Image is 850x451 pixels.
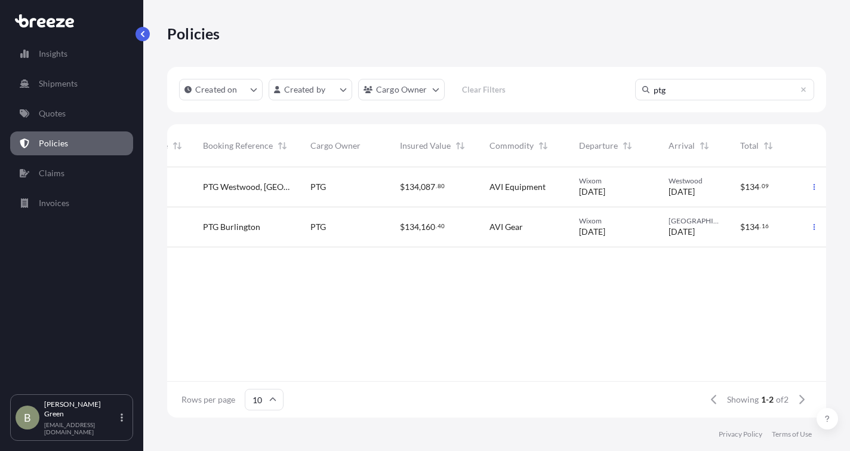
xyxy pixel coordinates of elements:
[762,224,769,228] span: 16
[745,223,759,231] span: 134
[39,78,78,90] p: Shipments
[438,184,445,188] span: 80
[358,79,445,100] button: cargoOwner Filter options
[24,412,31,424] span: B
[44,421,118,435] p: [EMAIL_ADDRESS][DOMAIN_NAME]
[419,183,421,191] span: ,
[10,131,133,155] a: Policies
[669,216,721,226] span: [GEOGRAPHIC_DATA]
[453,139,467,153] button: Sort
[275,139,290,153] button: Sort
[536,139,550,153] button: Sort
[405,183,419,191] span: 134
[740,183,745,191] span: $
[669,140,695,152] span: Arrival
[740,140,759,152] span: Total
[400,223,405,231] span: $
[269,79,352,100] button: createdBy Filter options
[438,224,445,228] span: 40
[421,183,435,191] span: 087
[181,394,235,406] span: Rows per page
[745,183,759,191] span: 134
[170,139,184,153] button: Sort
[10,161,133,185] a: Claims
[39,137,68,149] p: Policies
[436,184,437,188] span: .
[727,394,759,406] span: Showing
[376,84,427,96] p: Cargo Owner
[761,139,775,153] button: Sort
[635,79,814,100] input: Search Policy or Shipment ID...
[10,191,133,215] a: Invoices
[436,224,437,228] span: .
[579,216,649,226] span: Wixom
[284,84,326,96] p: Created by
[762,184,769,188] span: 09
[195,84,238,96] p: Created on
[451,80,518,99] button: Clear Filters
[39,48,67,60] p: Insights
[310,181,326,193] span: PTG
[669,176,721,186] span: Westwood
[620,139,635,153] button: Sort
[310,221,326,233] span: PTG
[489,221,523,233] span: AVI Gear
[400,140,451,152] span: Insured Value
[579,176,649,186] span: Wixom
[579,226,605,238] span: [DATE]
[772,429,812,439] a: Terms of Use
[419,223,421,231] span: ,
[203,181,291,193] span: PTG Westwood, [GEOGRAPHIC_DATA]
[669,226,695,238] span: [DATE]
[579,140,618,152] span: Departure
[669,186,695,198] span: [DATE]
[776,394,789,406] span: of 2
[462,84,506,96] p: Clear Filters
[39,167,64,179] p: Claims
[39,197,69,209] p: Invoices
[760,184,761,188] span: .
[310,140,361,152] span: Cargo Owner
[39,108,66,119] p: Quotes
[167,24,220,43] p: Policies
[10,72,133,96] a: Shipments
[761,394,774,406] span: 1-2
[760,224,761,228] span: .
[44,400,118,419] p: [PERSON_NAME] Green
[489,181,546,193] span: AVI Equipment
[740,223,745,231] span: $
[203,140,273,152] span: Booking Reference
[421,223,435,231] span: 160
[719,429,762,439] a: Privacy Policy
[10,102,133,125] a: Quotes
[400,183,405,191] span: $
[697,139,712,153] button: Sort
[579,186,605,198] span: [DATE]
[179,79,263,100] button: createdOn Filter options
[489,140,534,152] span: Commodity
[405,223,419,231] span: 134
[203,221,260,233] span: PTG Burlington
[10,42,133,66] a: Insights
